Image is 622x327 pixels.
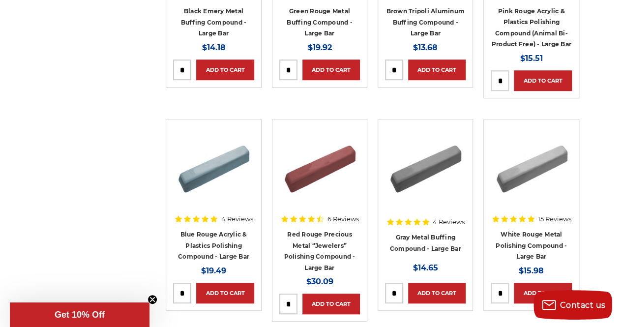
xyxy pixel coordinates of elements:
[202,43,225,52] span: $14.18
[413,43,438,52] span: $13.68
[306,277,333,286] span: $30.09
[390,234,461,252] a: Gray Metal Buffing Compound - Large Bar
[386,7,465,37] a: Brown Tripoli Aluminum Buffing Compound - Large Bar
[560,300,606,310] span: Contact us
[492,126,571,205] img: White Rouge Buffing Compound
[433,219,465,225] span: 4 Reviews
[533,290,612,320] button: Contact us
[302,59,360,80] a: Add to Cart
[221,216,253,222] span: 4 Reviews
[491,7,571,48] a: Pink Rouge Acrylic & Plastics Polishing Compound (Animal Bi-Product Free) - Large Bar
[386,126,465,205] img: Gray Buffing Compound
[196,283,254,303] a: Add to Cart
[174,126,253,205] img: Blue rouge polishing compound
[55,310,105,320] span: Get 10% Off
[519,266,544,275] span: $15.98
[280,126,359,205] img: Red Rouge Jewelers Buffing Compound
[173,126,254,207] a: Blue rouge polishing compound
[178,231,249,260] a: Blue Rouge Acrylic & Plastics Polishing Compound - Large Bar
[538,216,571,222] span: 15 Reviews
[148,295,157,304] button: Close teaser
[385,126,466,207] a: Gray Buffing Compound
[10,302,149,327] div: Get 10% OffClose teaser
[520,54,543,63] span: $15.51
[413,263,438,272] span: $14.65
[327,216,358,222] span: 6 Reviews
[307,43,331,52] span: $19.92
[408,283,466,303] a: Add to Cart
[491,126,571,207] a: White Rouge Buffing Compound
[408,59,466,80] a: Add to Cart
[181,7,247,37] a: Black Emery Metal Buffing Compound - Large Bar
[196,59,254,80] a: Add to Cart
[284,231,355,271] a: Red Rouge Precious Metal “Jewelers” Polishing Compound - Large Bar
[514,70,571,91] a: Add to Cart
[201,266,226,275] span: $19.49
[496,231,567,260] a: White Rouge Metal Polishing Compound - Large Bar
[514,283,571,303] a: Add to Cart
[302,294,360,314] a: Add to Cart
[287,7,353,37] a: Green Rouge Metal Buffing Compound - Large Bar
[279,126,360,207] a: Red Rouge Jewelers Buffing Compound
